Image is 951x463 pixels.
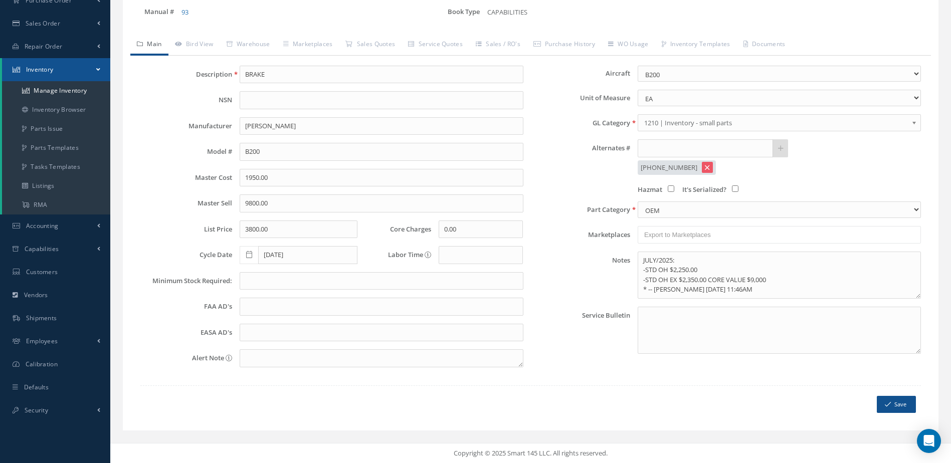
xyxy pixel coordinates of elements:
span: Vendors [24,291,48,299]
label: Description [133,71,232,78]
input: Hazmat [668,185,674,192]
label: FAA AD's [133,303,232,310]
label: Notes [531,252,630,299]
div: Copyright © 2025 Smart 145 LLC. All rights reserved. [120,448,941,458]
label: Core Charges [365,225,431,233]
a: Marketplaces [277,35,339,56]
a: Sales / RO's [469,35,527,56]
a: Manage Inventory [2,81,110,100]
a: Parts Issue [2,119,110,138]
label: NSN [133,96,232,104]
label: Model # [133,148,232,155]
span: Accounting [26,221,59,230]
label: Service Bulletin [531,307,630,354]
label: GL Category [531,119,630,127]
a: Inventory Templates [655,35,737,56]
label: Master Cost [133,174,232,181]
span: Security [25,406,48,414]
label: Manufacturer [133,122,232,130]
span: Calibration [26,360,58,368]
a: Main [130,35,168,56]
label: Aircraft [531,70,630,77]
label: Master Sell [133,199,232,207]
span: Shipments [26,314,57,322]
a: Service Quotes [402,35,469,56]
span: It's Serialized? [682,185,726,194]
span: Inventory [26,65,54,74]
span: Sales Order [26,19,60,28]
label: Manual # [123,6,174,18]
label: Marketplaces [531,231,630,239]
label: Unit of Measure [531,94,630,102]
textarea: Notes [638,252,921,299]
label: Alternates # [531,144,630,152]
span: Customers [26,268,58,276]
label: Part Category [531,206,630,213]
a: Parts Templates [2,138,110,157]
a: Warehouse [220,35,277,56]
a: Inventory Browser [2,100,110,119]
a: Documents [737,35,792,56]
a: WO Usage [602,35,655,56]
span: Employees [26,337,58,345]
button: Save [877,396,916,413]
span: Hazmat [638,185,662,194]
span: [PHONE_NUMBER] [641,163,697,171]
a: Inventory [2,58,110,81]
label: EASA AD's [133,329,232,336]
input: It's Serialized? [732,185,738,192]
a: RMA [2,195,110,214]
label: Labor Time [365,251,431,259]
label: Alert Note [133,349,232,367]
a: 93 [181,8,188,17]
label: Book Type [429,6,480,18]
span: Repair Order [25,42,63,51]
label: Cycle Date [133,251,232,259]
a: Sales Quotes [339,35,402,56]
label: List Price [133,225,232,233]
a: Purchase History [527,35,602,56]
div: Open Intercom Messenger [917,429,941,453]
a: Listings [2,176,110,195]
span: CAPABILITIES [487,8,527,17]
label: Minimum Stock Required: [133,277,232,285]
span: Capabilities [25,245,59,253]
span: Defaults [24,383,49,391]
span: 1210 | Inventory - small parts [644,117,908,129]
a: Tasks Templates [2,157,110,176]
a: Bird View [168,35,220,56]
